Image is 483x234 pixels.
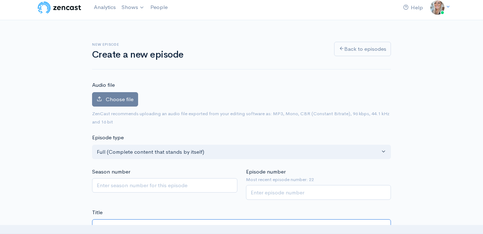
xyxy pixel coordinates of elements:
[92,145,391,159] button: Full (Complete content that stands by itself)
[246,176,391,183] small: Most recent episode number: 22
[92,50,325,60] h1: Create a new episode
[37,0,82,15] img: ZenCast Logo
[430,0,445,15] img: ...
[92,111,389,125] small: ZenCast recommends uploading an audio file exported from your editing software as: MP3, Mono, CBR...
[92,168,130,176] label: Season number
[92,208,102,217] label: Title
[106,96,133,103] span: Choose file
[92,42,325,46] h6: New episode
[92,134,124,142] label: Episode type
[334,42,391,57] a: Back to episodes
[92,178,237,193] input: Enter season number for this episode
[92,219,391,234] input: What is the episode's title?
[97,148,380,156] div: Full (Complete content that stands by itself)
[92,81,115,89] label: Audio file
[246,168,286,176] label: Episode number
[246,185,391,200] input: Enter episode number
